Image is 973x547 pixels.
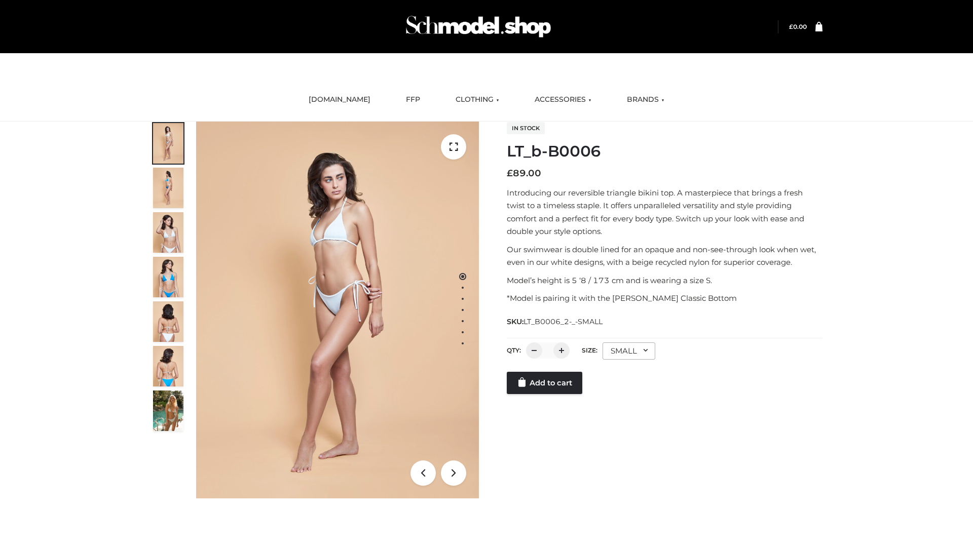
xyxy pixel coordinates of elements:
a: Add to cart [507,372,582,394]
bdi: 0.00 [789,23,807,30]
span: £ [789,23,793,30]
p: Model’s height is 5 ‘8 / 173 cm and is wearing a size S. [507,274,822,287]
img: Arieltop_CloudNine_AzureSky2.jpg [153,390,183,431]
a: BRANDS [619,89,672,111]
h1: LT_b-B0006 [507,142,822,161]
div: SMALL [603,342,655,360]
p: Our swimwear is double lined for an opaque and non-see-through look when wet, even in our white d... [507,243,822,269]
span: £ [507,168,513,179]
span: LT_B0006_2-_-SMALL [523,317,603,326]
img: ArielClassicBikiniTop_CloudNine_AzureSky_OW114ECO_1-scaled.jpg [153,123,183,164]
a: [DOMAIN_NAME] [301,89,378,111]
img: ArielClassicBikiniTop_CloudNine_AzureSky_OW114ECO_2-scaled.jpg [153,168,183,208]
a: CLOTHING [448,89,507,111]
img: ArielClassicBikiniTop_CloudNine_AzureSky_OW114ECO_8-scaled.jpg [153,346,183,386]
img: ArielClassicBikiniTop_CloudNine_AzureSky_OW114ECO_3-scaled.jpg [153,212,183,253]
img: ArielClassicBikiniTop_CloudNine_AzureSky_OW114ECO_7-scaled.jpg [153,301,183,342]
label: QTY: [507,346,521,354]
p: *Model is pairing it with the [PERSON_NAME] Classic Bottom [507,292,822,305]
bdi: 89.00 [507,168,541,179]
label: Size: [582,346,597,354]
img: ArielClassicBikiniTop_CloudNine_AzureSky_OW114ECO_1 [196,122,479,498]
span: In stock [507,122,545,134]
a: ACCESSORIES [527,89,599,111]
span: SKU: [507,316,604,328]
a: £0.00 [789,23,807,30]
a: FFP [398,89,428,111]
img: ArielClassicBikiniTop_CloudNine_AzureSky_OW114ECO_4-scaled.jpg [153,257,183,297]
img: Schmodel Admin 964 [402,7,554,47]
p: Introducing our reversible triangle bikini top. A masterpiece that brings a fresh twist to a time... [507,186,822,238]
